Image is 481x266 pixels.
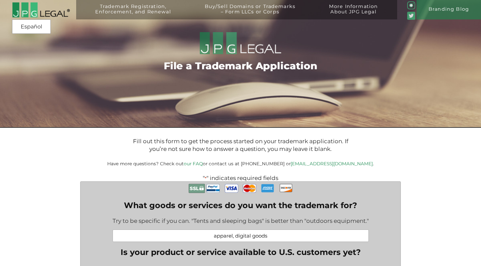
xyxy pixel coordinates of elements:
[14,21,49,33] a: Español
[113,200,369,210] label: What goods or services do you want the trademark for?
[261,182,274,195] img: AmEx
[279,182,293,194] img: Discover
[407,1,415,9] img: glyph-logo_May2016-green3-90.png
[225,182,238,195] img: Visa
[107,161,374,166] small: Have more questions? Check out or contact us at [PHONE_NUMBER] or .
[62,175,419,181] p: " " indicates required fields
[81,4,185,23] a: Trademark Registration,Enforcement, and Renewal
[113,213,369,230] div: Try to be specific if you can. "Tents and sleeping bags" is better than "outdoors equipment."
[315,4,392,23] a: More InformationAbout JPG Legal
[190,4,310,23] a: Buy/Sell Domains or Trademarks– Form LLCs or Corps
[184,161,203,166] a: our FAQ
[243,182,256,195] img: MasterCard
[206,182,220,195] img: PayPal
[113,230,369,242] input: Examples: Pet leashes; Healthcare consulting; Web-based accounting software
[121,247,361,257] legend: Is your product or service available to U.S. customers yet?
[125,138,356,153] p: Fill out this form to get the process started on your trademark application. If you’re not sure h...
[12,2,70,18] img: 2016-logo-black-letters-3-r.png
[291,161,373,166] a: [EMAIL_ADDRESS][DOMAIN_NAME]
[188,182,205,195] img: Secure Payment with SSL
[407,12,415,20] img: Twitter_Social_Icon_Rounded_Square_Color-mid-green3-90.png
